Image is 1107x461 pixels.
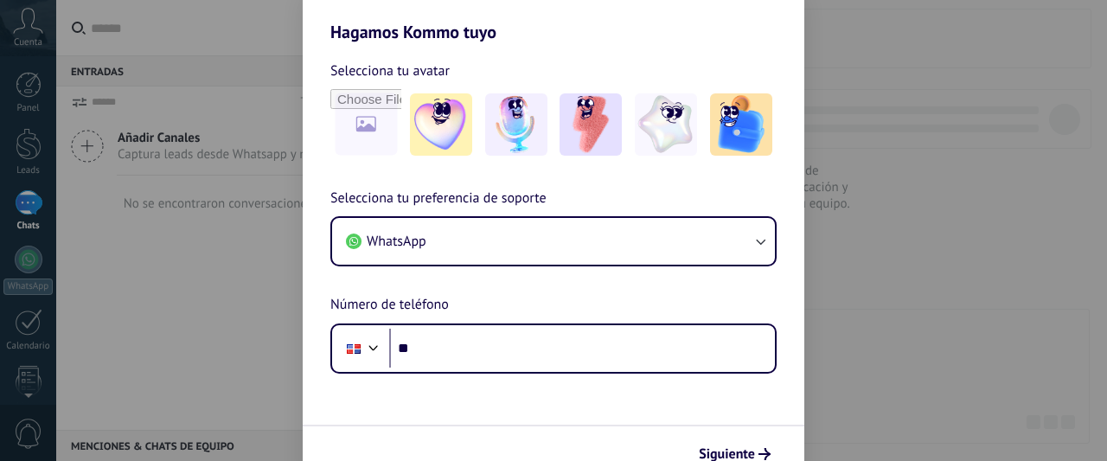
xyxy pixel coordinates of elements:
img: -3.jpeg [560,93,622,156]
span: Número de teléfono [330,294,449,317]
span: Selecciona tu preferencia de soporte [330,188,547,210]
img: -4.jpeg [635,93,697,156]
img: -1.jpeg [410,93,472,156]
div: Dominican Republic: + 1 [337,330,370,367]
span: Selecciona tu avatar [330,60,450,82]
span: WhatsApp [367,233,426,250]
img: -2.jpeg [485,93,547,156]
button: WhatsApp [332,218,775,265]
span: Siguiente [699,448,755,460]
img: -5.jpeg [710,93,772,156]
